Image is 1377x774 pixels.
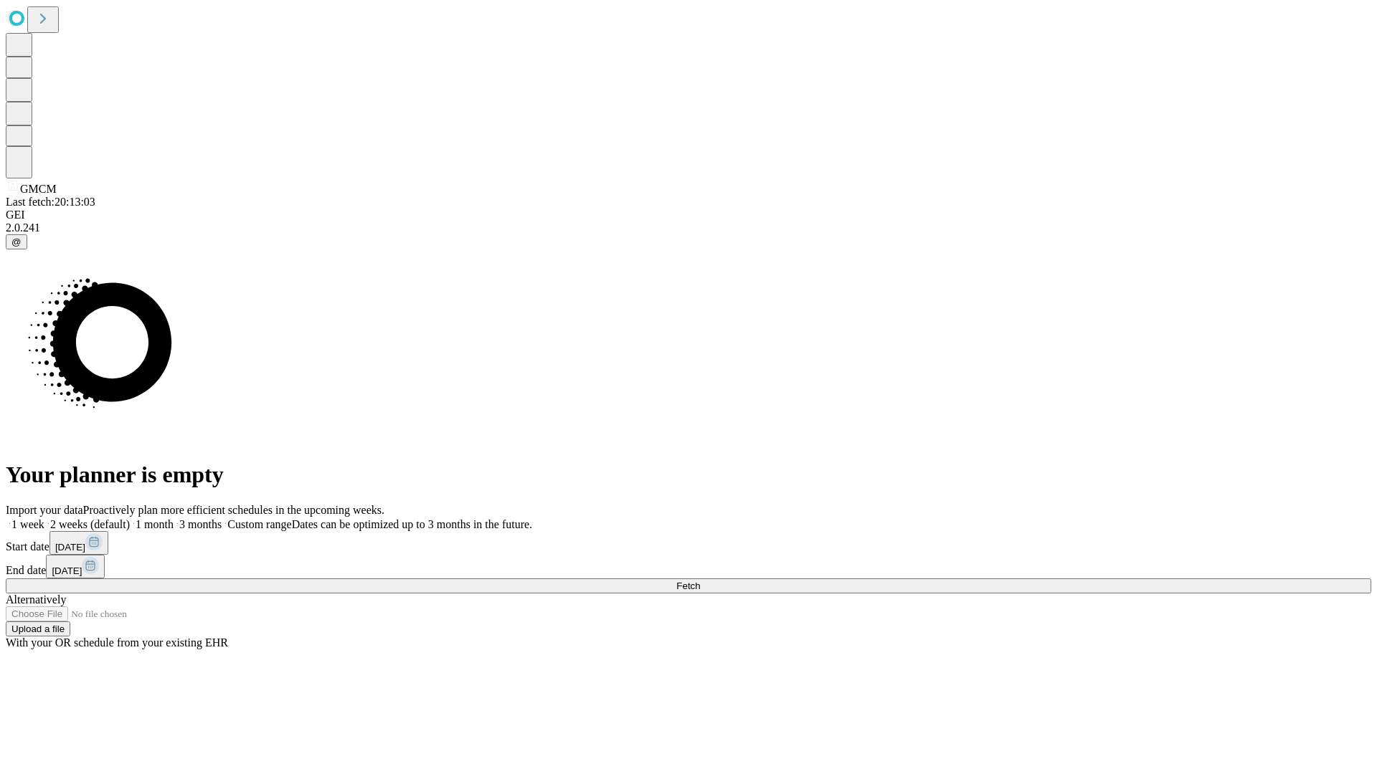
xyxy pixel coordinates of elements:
[6,531,1371,555] div: Start date
[6,636,228,649] span: With your OR schedule from your existing EHR
[11,236,22,247] span: @
[50,518,130,530] span: 2 weeks (default)
[52,565,82,576] span: [DATE]
[46,555,105,578] button: [DATE]
[49,531,108,555] button: [DATE]
[6,578,1371,593] button: Fetch
[6,221,1371,234] div: 2.0.241
[6,209,1371,221] div: GEI
[292,518,532,530] span: Dates can be optimized up to 3 months in the future.
[11,518,44,530] span: 1 week
[6,462,1371,488] h1: Your planner is empty
[6,234,27,249] button: @
[179,518,222,530] span: 3 months
[676,580,700,591] span: Fetch
[136,518,174,530] span: 1 month
[6,196,95,208] span: Last fetch: 20:13:03
[6,555,1371,578] div: End date
[55,542,85,553] span: [DATE]
[20,183,57,195] span: GMCM
[83,504,384,516] span: Proactively plan more efficient schedules in the upcoming weeks.
[6,593,66,606] span: Alternatively
[6,504,83,516] span: Import your data
[227,518,291,530] span: Custom range
[6,621,70,636] button: Upload a file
